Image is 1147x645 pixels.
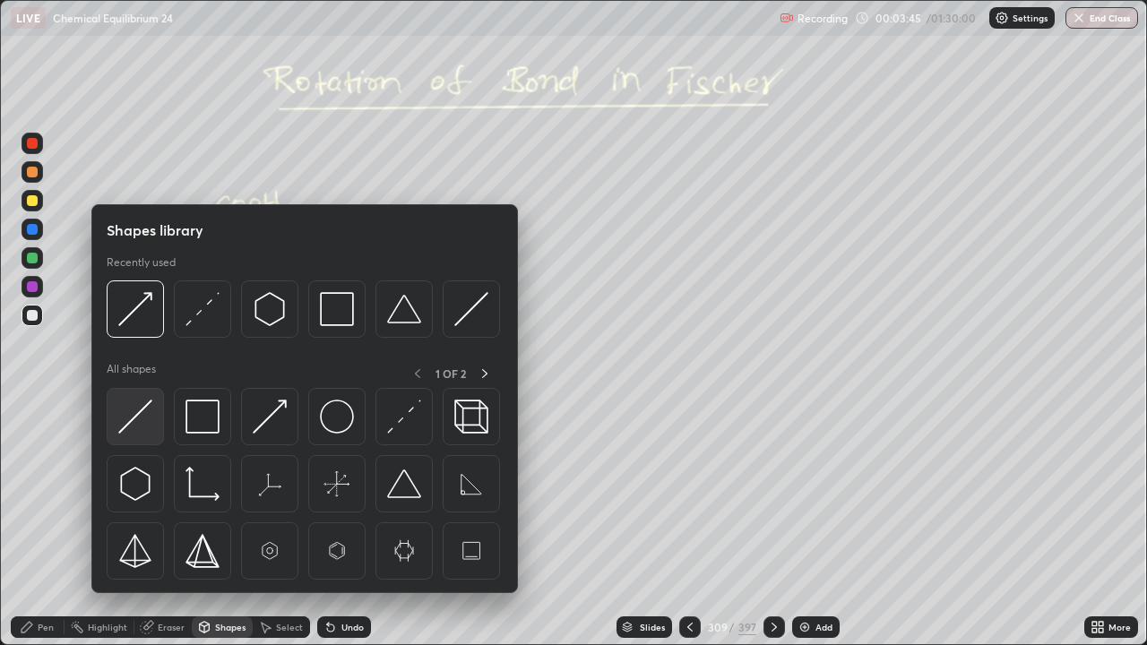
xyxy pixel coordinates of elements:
[185,292,220,326] img: svg+xml;charset=utf-8,%3Csvg%20xmlns%3D%22http%3A%2F%2Fwww.w3.org%2F2000%2Fsvg%22%20width%3D%2230...
[640,623,665,632] div: Slides
[53,11,173,25] p: Chemical Equilibrium 24
[995,11,1009,25] img: class-settings-icons
[118,400,152,434] img: svg+xml;charset=utf-8,%3Csvg%20xmlns%3D%22http%3A%2F%2Fwww.w3.org%2F2000%2Fsvg%22%20width%3D%2230...
[708,622,726,632] div: 309
[88,623,127,632] div: Highlight
[454,292,488,326] img: svg+xml;charset=utf-8,%3Csvg%20xmlns%3D%22http%3A%2F%2Fwww.w3.org%2F2000%2Fsvg%22%20width%3D%2230...
[118,292,152,326] img: svg+xml;charset=utf-8,%3Csvg%20xmlns%3D%22http%3A%2F%2Fwww.w3.org%2F2000%2Fsvg%22%20width%3D%2230...
[320,467,354,501] img: svg+xml;charset=utf-8,%3Csvg%20xmlns%3D%22http%3A%2F%2Fwww.w3.org%2F2000%2Fsvg%22%20width%3D%2265...
[320,400,354,434] img: svg+xml;charset=utf-8,%3Csvg%20xmlns%3D%22http%3A%2F%2Fwww.w3.org%2F2000%2Fsvg%22%20width%3D%2236...
[158,623,185,632] div: Eraser
[387,467,421,501] img: svg+xml;charset=utf-8,%3Csvg%20xmlns%3D%22http%3A%2F%2Fwww.w3.org%2F2000%2Fsvg%22%20width%3D%2238...
[798,620,812,634] img: add-slide-button
[436,366,466,381] p: 1 OF 2
[738,619,756,635] div: 397
[815,623,832,632] div: Add
[454,400,488,434] img: svg+xml;charset=utf-8,%3Csvg%20xmlns%3D%22http%3A%2F%2Fwww.w3.org%2F2000%2Fsvg%22%20width%3D%2235...
[253,534,287,568] img: svg+xml;charset=utf-8,%3Csvg%20xmlns%3D%22http%3A%2F%2Fwww.w3.org%2F2000%2Fsvg%22%20width%3D%2265...
[341,623,364,632] div: Undo
[454,467,488,501] img: svg+xml;charset=utf-8,%3Csvg%20xmlns%3D%22http%3A%2F%2Fwww.w3.org%2F2000%2Fsvg%22%20width%3D%2265...
[107,255,176,270] p: Recently used
[729,622,735,632] div: /
[1072,11,1086,25] img: end-class-cross
[1065,7,1138,29] button: End Class
[387,534,421,568] img: svg+xml;charset=utf-8,%3Csvg%20xmlns%3D%22http%3A%2F%2Fwww.w3.org%2F2000%2Fsvg%22%20width%3D%2265...
[798,12,848,25] p: Recording
[320,534,354,568] img: svg+xml;charset=utf-8,%3Csvg%20xmlns%3D%22http%3A%2F%2Fwww.w3.org%2F2000%2Fsvg%22%20width%3D%2265...
[118,467,152,501] img: svg+xml;charset=utf-8,%3Csvg%20xmlns%3D%22http%3A%2F%2Fwww.w3.org%2F2000%2Fsvg%22%20width%3D%2230...
[276,623,303,632] div: Select
[1108,623,1131,632] div: More
[185,534,220,568] img: svg+xml;charset=utf-8,%3Csvg%20xmlns%3D%22http%3A%2F%2Fwww.w3.org%2F2000%2Fsvg%22%20width%3D%2234...
[215,623,246,632] div: Shapes
[780,11,794,25] img: recording.375f2c34.svg
[118,534,152,568] img: svg+xml;charset=utf-8,%3Csvg%20xmlns%3D%22http%3A%2F%2Fwww.w3.org%2F2000%2Fsvg%22%20width%3D%2234...
[107,362,156,384] p: All shapes
[38,623,54,632] div: Pen
[387,292,421,326] img: svg+xml;charset=utf-8,%3Csvg%20xmlns%3D%22http%3A%2F%2Fwww.w3.org%2F2000%2Fsvg%22%20width%3D%2238...
[107,219,203,241] h5: Shapes library
[253,400,287,434] img: svg+xml;charset=utf-8,%3Csvg%20xmlns%3D%22http%3A%2F%2Fwww.w3.org%2F2000%2Fsvg%22%20width%3D%2230...
[454,534,488,568] img: svg+xml;charset=utf-8,%3Csvg%20xmlns%3D%22http%3A%2F%2Fwww.w3.org%2F2000%2Fsvg%22%20width%3D%2265...
[253,467,287,501] img: svg+xml;charset=utf-8,%3Csvg%20xmlns%3D%22http%3A%2F%2Fwww.w3.org%2F2000%2Fsvg%22%20width%3D%2265...
[1013,13,1048,22] p: Settings
[185,467,220,501] img: svg+xml;charset=utf-8,%3Csvg%20xmlns%3D%22http%3A%2F%2Fwww.w3.org%2F2000%2Fsvg%22%20width%3D%2233...
[387,400,421,434] img: svg+xml;charset=utf-8,%3Csvg%20xmlns%3D%22http%3A%2F%2Fwww.w3.org%2F2000%2Fsvg%22%20width%3D%2230...
[253,292,287,326] img: svg+xml;charset=utf-8,%3Csvg%20xmlns%3D%22http%3A%2F%2Fwww.w3.org%2F2000%2Fsvg%22%20width%3D%2230...
[320,292,354,326] img: svg+xml;charset=utf-8,%3Csvg%20xmlns%3D%22http%3A%2F%2Fwww.w3.org%2F2000%2Fsvg%22%20width%3D%2234...
[185,400,220,434] img: svg+xml;charset=utf-8,%3Csvg%20xmlns%3D%22http%3A%2F%2Fwww.w3.org%2F2000%2Fsvg%22%20width%3D%2234...
[16,11,40,25] p: LIVE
